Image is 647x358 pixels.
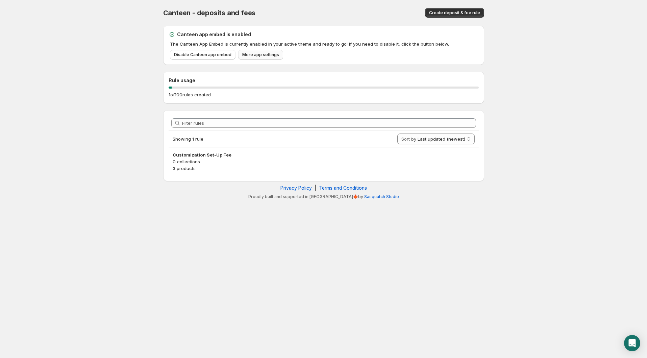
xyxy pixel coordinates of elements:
[167,194,481,199] p: Proudly built and supported in [GEOGRAPHIC_DATA]🍁by
[238,50,283,59] a: More app settings
[242,52,279,57] span: More app settings
[425,8,484,18] button: Create deposit & fee rule
[429,10,480,16] span: Create deposit & fee rule
[169,91,211,98] p: 1 of 100 rules created
[364,194,399,199] a: Sasquatch Studio
[163,9,256,17] span: Canteen - deposits and fees
[182,118,476,128] input: Filter rules
[170,50,235,59] a: Disable Canteen app embed
[169,77,479,84] h2: Rule usage
[319,185,367,191] a: Terms and Conditions
[173,151,475,158] h3: Customization Set-Up Fee
[173,158,475,165] p: 0 collections
[173,136,203,142] span: Showing 1 rule
[173,165,475,172] p: 3 products
[315,185,316,191] span: |
[170,41,479,47] p: The Canteen App Embed is currently enabled in your active theme and ready to go! If you need to d...
[280,185,312,191] a: Privacy Policy
[177,31,251,38] h2: Canteen app embed is enabled
[174,52,231,57] span: Disable Canteen app embed
[624,335,640,351] div: Open Intercom Messenger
